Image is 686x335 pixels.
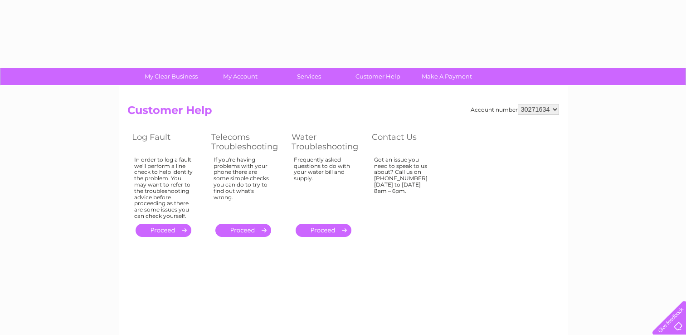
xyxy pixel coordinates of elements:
h2: Customer Help [127,104,559,121]
div: Account number [471,104,559,115]
a: . [215,224,271,237]
th: Water Troubleshooting [287,130,367,154]
div: Frequently asked questions to do with your water bill and supply. [294,157,354,216]
a: . [296,224,351,237]
th: Telecoms Troubleshooting [207,130,287,154]
a: Make A Payment [409,68,484,85]
a: Services [272,68,346,85]
a: My Clear Business [134,68,209,85]
a: Customer Help [341,68,415,85]
div: If you're having problems with your phone there are some simple checks you can do to try to find ... [214,157,273,216]
th: Log Fault [127,130,207,154]
a: My Account [203,68,277,85]
th: Contact Us [367,130,447,154]
div: In order to log a fault we'll perform a line check to help identify the problem. You may want to ... [134,157,193,219]
a: . [136,224,191,237]
div: Got an issue you need to speak to us about? Call us on [PHONE_NUMBER] [DATE] to [DATE] 8am – 6pm. [374,157,433,216]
